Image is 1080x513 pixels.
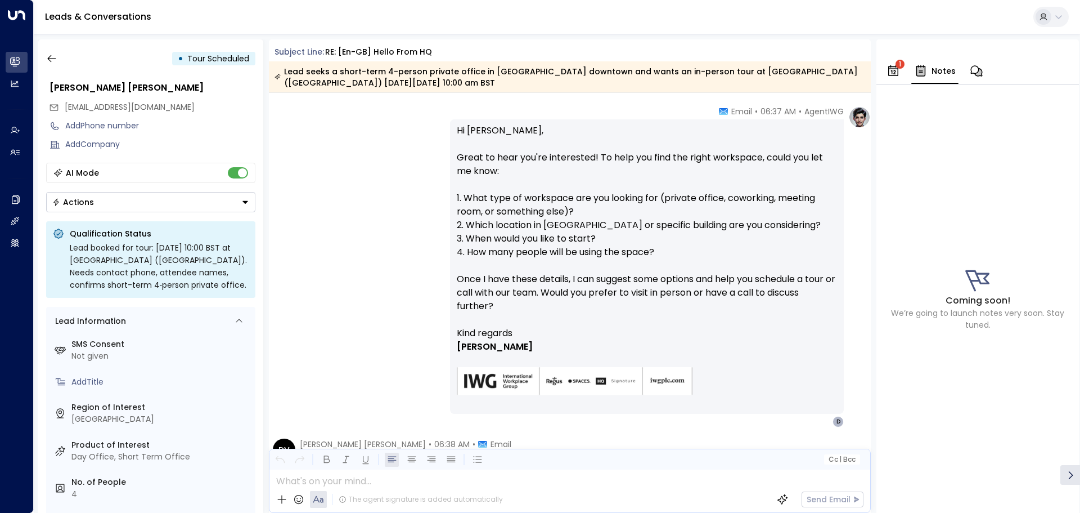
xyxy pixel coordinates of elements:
div: RE: [en-GB] Hello from HQ [325,46,432,58]
label: Region of Interest [71,402,251,413]
span: Email [490,439,511,450]
span: 06:37 AM [760,106,796,117]
div: AddTitle [71,376,251,388]
button: Notes [911,59,958,84]
div: D [832,416,844,427]
div: Lead Information [51,315,126,327]
button: 1 [884,59,903,83]
span: Kind regards [457,327,512,340]
div: AI Mode [66,167,99,179]
div: 4 [71,488,251,500]
div: Lead seeks a short-term 4-person private office in [GEOGRAPHIC_DATA] downtown and wants an in-per... [274,66,865,88]
div: Signature [457,327,837,409]
p: Qualification Status [70,228,249,239]
span: [PERSON_NAME] [PERSON_NAME] [300,439,426,450]
button: Undo [273,453,287,467]
span: | [839,456,841,463]
span: turok_dvs@hotmail.com [65,101,195,113]
div: Day Office, Short Term Office [71,451,251,463]
span: [PERSON_NAME] [457,340,533,354]
div: Button group with a nested menu [46,192,255,212]
div: We’re going to launch notes very soon. Stay tuned. [888,307,1068,331]
div: Not given [71,350,251,362]
span: 1 [895,60,904,69]
label: SMS Consent [71,338,251,350]
span: • [472,439,475,450]
div: Lead booked for tour: [DATE] 10:00 BST at [GEOGRAPHIC_DATA] ([GEOGRAPHIC_DATA]). Needs contact ph... [70,242,249,291]
p: Notes [931,64,956,78]
div: AddPhone number [65,120,255,132]
div: [GEOGRAPHIC_DATA] [71,413,251,425]
p: Hi [PERSON_NAME], Great to hear you're interested! To help you find the right workspace, could yo... [457,124,837,327]
label: No. of People [71,476,251,488]
button: Cc|Bcc [823,454,859,465]
span: Subject Line: [274,46,324,57]
span: Tour Scheduled [187,53,249,64]
button: Actions [46,192,255,212]
span: 06:38 AM [434,439,470,450]
img: AIorK4zU2Kz5WUNqa9ifSKC9jFH1hjwenjvh85X70KBOPduETvkeZu4OqG8oPuqbwvp3xfXcMQJCRtwYb-SG [457,367,693,396]
div: Actions [52,197,94,207]
span: Cc Bcc [828,456,855,463]
span: [EMAIL_ADDRESS][DOMAIN_NAME] [65,101,195,113]
div: AddCompany [65,139,255,150]
span: • [429,439,431,450]
span: • [799,106,802,117]
a: Leads & Conversations [45,10,151,23]
span: Email [731,106,752,117]
button: Redo [292,453,307,467]
span: • [755,106,758,117]
div: • [178,48,183,69]
label: Product of Interest [71,439,251,451]
span: AgentIWG [804,106,844,117]
div: Coming soon! [946,294,1010,307]
div: [PERSON_NAME] [PERSON_NAME] [49,81,255,95]
img: profile-logo.png [848,106,871,128]
div: The agent signature is added automatically [339,494,503,505]
div: DV [273,439,295,461]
